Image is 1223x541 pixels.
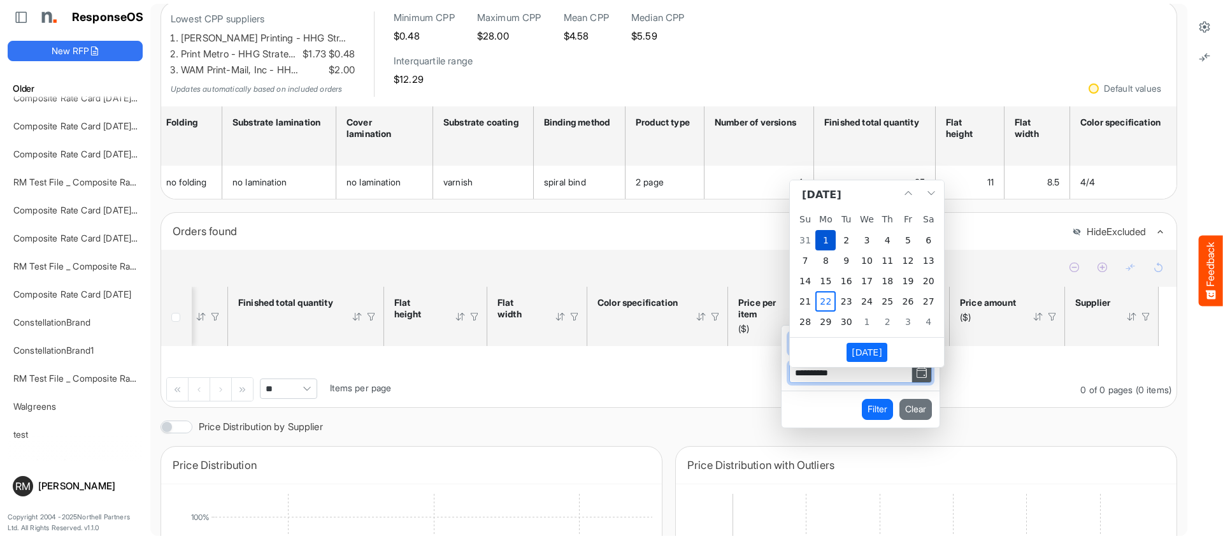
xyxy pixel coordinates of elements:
[795,210,815,230] th: Su
[795,291,815,312] span: Sunday, September 21, 2025
[366,311,377,322] div: Filter Icon
[1005,166,1070,199] td: 8.5 is template cell Column Header httpsnorthellcomontologiesmapping-rulesmeasurementhasflatsizew...
[836,312,857,332] span: Tuesday, September 30, 2025
[534,166,626,199] td: spiral bind is template cell Column Header httpsnorthellcomontologiesmapping-rulesassemblyhasbind...
[238,297,335,308] div: Finished total quantity
[394,55,473,68] h6: Interquartile range
[1136,384,1171,395] span: (0 items)
[1015,117,1055,140] div: Flat width
[857,210,877,230] th: We
[919,312,939,332] span: Saturday, October 4, 2025
[1047,177,1059,187] span: 8.5
[710,311,721,322] div: Filter Icon
[836,210,857,230] th: Tu
[347,117,418,140] div: Cover lamination
[815,291,836,312] span: Monday, September 22, 2025
[862,399,893,419] button: Filter
[166,117,208,128] div: Folding
[1047,311,1058,322] div: Filter Icon
[797,177,803,187] span: 4
[790,210,944,337] table: calendar
[631,31,685,41] h5: $5.59
[877,291,898,312] span: Thursday, September 25, 2025
[919,271,939,291] span: Saturday, September 20, 2025
[815,312,836,332] span: Monday, September 29, 2025
[877,250,898,271] span: Thursday, September 11, 2025
[857,230,877,250] span: Wednesday, September 3, 2025
[210,378,232,401] div: Go to next page
[1080,384,1133,395] span: 0 of 0 pages
[836,291,857,312] span: Tuesday, September 23, 2025
[564,31,609,41] h5: $4.58
[443,177,473,187] span: varnish
[597,297,679,308] div: Color specification
[960,312,1016,323] div: ($)
[857,271,877,291] span: Wednesday, September 17, 2025
[13,345,94,356] a: ConstellationBrand1
[795,271,815,291] span: Sunday, September 14, 2025
[443,117,519,128] div: Substrate coating
[569,311,580,322] div: Filter Icon
[477,11,541,24] h6: Maximum CPP
[924,185,939,201] button: next month
[799,185,845,205] div: title September 2025
[13,317,90,328] a: ConstellationBrand
[1080,117,1168,128] div: Color specification
[946,117,990,140] div: Flat height
[394,74,473,85] h5: $12.29
[636,117,690,128] div: Product type
[477,31,541,41] h5: $28.00
[232,117,322,128] div: Substrate lamination
[815,230,836,250] span: Monday, September 1, 2025
[326,62,355,78] span: $2.00
[1072,227,1146,238] button: HideExcluded
[901,185,916,201] button: previous month
[687,456,1165,474] div: Price Distribution with Outliers
[899,399,932,419] button: Clear
[814,166,936,199] td: 25 is template cell Column Header httpsnorthellcomontologiesmapping-rulesorderhasfinishedtotalqua...
[13,429,29,440] a: test
[919,210,939,230] th: Sa
[156,166,222,199] td: no folding is template cell Column Header httpsnorthellcomontologiesmapping-rulesmanufacturinghas...
[38,481,138,491] div: [PERSON_NAME]
[738,297,797,320] div: Price per item
[300,47,326,62] span: $1.73
[898,250,919,271] span: Friday, September 12, 2025
[738,323,797,335] div: ($)
[13,233,164,243] a: Composite Rate Card [DATE]_smaller
[795,230,815,250] span: Sunday, August 31, 2025
[564,11,609,24] h6: Mean CPP
[836,250,857,271] span: Tuesday, September 9, 2025
[72,11,144,24] h1: ResponseOS
[544,177,586,187] span: spiral bind
[987,177,994,187] span: 11
[636,177,664,187] span: 2 page
[330,382,391,393] span: Items per page
[877,271,898,291] span: Thursday, September 18, 2025
[877,312,898,332] span: Thursday, October 2, 2025
[13,92,164,103] a: Composite Rate Card [DATE]_smaller
[8,512,143,534] p: Copyright 2004 - 2025 Northell Partners Ltd. All Rights Reserved. v 1.1.0
[631,11,685,24] h6: Median CPP
[433,166,534,199] td: varnish is template cell Column Header httpsnorthellcomontologiesmapping-rulesmanufacturinghassub...
[260,379,317,399] span: Pagerdropdown
[173,222,1062,240] div: Orders found
[166,177,207,187] span: no folding
[898,230,919,250] span: Friday, September 5, 2025
[336,166,433,199] td: no lamination is template cell Column Header httpsnorthellcomontologiesmapping-rulesmanufacturing...
[1070,166,1177,199] td: 4/4 is template cell Column Header httpsnorthellcomontologiesmapping-rulesfeaturehascolourspecifi...
[1075,297,1110,308] div: Supplier
[1080,177,1095,187] span: 4/4
[13,261,191,271] a: RM Test File _ Composite Rate Card [DATE]
[1140,311,1152,322] div: Filter Icon
[13,148,164,159] a: Composite Rate Card [DATE]_smaller
[919,250,939,271] span: Saturday, September 13, 2025
[626,166,704,199] td: 2 page is template cell Column Header httpsnorthellcomontologiesmapping-rulesproducthasproducttype
[815,271,836,291] span: Monday, September 15, 2025
[898,291,919,312] span: Friday, September 26, 2025
[704,166,814,199] td: 4 is template cell Column Header httpsnorthellcomontologiesmapping-rulesorderhasnumberofversions
[898,271,919,291] span: Friday, September 19, 2025
[936,166,1005,199] td: 11 is template cell Column Header httpsnorthellcomontologiesmapping-rulesmeasurementhasflatsizehe...
[210,311,221,322] div: Filter Icon
[161,373,1177,407] div: Pager Container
